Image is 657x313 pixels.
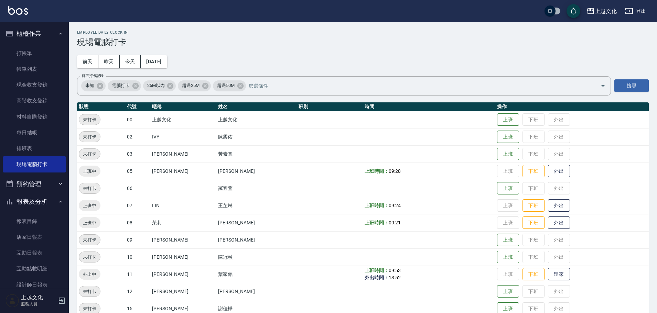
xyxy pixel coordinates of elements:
button: 上班 [497,148,519,160]
td: 葉家銘 [216,266,297,283]
button: 前天 [77,55,98,68]
button: 搜尋 [614,79,649,92]
div: 超過25M [178,80,211,91]
button: 上越文化 [584,4,620,18]
a: 高階收支登錄 [3,93,66,109]
td: 羅宜萱 [216,180,297,197]
button: 報表及分析 [3,193,66,211]
th: 班別 [297,102,363,111]
span: 13:52 [389,275,401,280]
th: 代號 [125,102,150,111]
td: 10 [125,248,150,266]
button: 上班 [497,234,519,246]
th: 操作 [495,102,649,111]
td: IVY [150,128,216,145]
a: 打帳單 [3,45,66,61]
button: 外出 [548,216,570,229]
div: 25M以內 [143,80,176,91]
button: 今天 [120,55,141,68]
span: 未打卡 [79,254,100,261]
td: [PERSON_NAME] [216,283,297,300]
span: 未打卡 [79,288,100,295]
button: 昨天 [98,55,120,68]
th: 時間 [363,102,495,111]
td: 07 [125,197,150,214]
td: [PERSON_NAME] [150,163,216,180]
td: 陳冠融 [216,248,297,266]
span: 未打卡 [79,150,100,158]
b: 上班時間： [365,268,389,273]
span: 25M以內 [143,82,169,89]
td: 09 [125,231,150,248]
a: 現金收支登錄 [3,77,66,93]
td: [PERSON_NAME] [150,145,216,163]
button: 預約管理 [3,175,66,193]
button: 下班 [523,165,545,178]
td: [PERSON_NAME] [216,163,297,180]
h3: 現場電腦打卡 [77,37,649,47]
button: 上班 [497,251,519,264]
a: 互助日報表 [3,245,66,261]
img: Logo [8,6,28,15]
button: 上班 [497,182,519,195]
a: 互助點數明細 [3,261,66,277]
td: 03 [125,145,150,163]
span: 09:24 [389,203,401,208]
button: 下班 [523,216,545,229]
b: 外出時間： [365,275,389,280]
button: 上班 [497,113,519,126]
th: 姓名 [216,102,297,111]
a: 店家日報表 [3,229,66,245]
span: 09:53 [389,268,401,273]
span: 上班中 [79,202,100,209]
button: 外出 [548,199,570,212]
td: 08 [125,214,150,231]
td: 上越文化 [216,111,297,128]
button: 上班 [497,285,519,298]
button: 歸來 [548,268,570,281]
td: [PERSON_NAME] [150,283,216,300]
span: 未打卡 [79,116,100,123]
b: 上班時間： [365,168,389,174]
button: 下班 [523,199,545,212]
div: 電腦打卡 [108,80,141,91]
a: 材料自購登錄 [3,109,66,125]
td: 11 [125,266,150,283]
a: 報表目錄 [3,213,66,229]
h2: Employee Daily Clock In [77,30,649,35]
td: 上越文化 [150,111,216,128]
a: 每日結帳 [3,125,66,141]
span: 超過25M [178,82,204,89]
img: Person [6,294,19,308]
td: [PERSON_NAME] [150,231,216,248]
span: 09:21 [389,220,401,225]
th: 狀態 [77,102,125,111]
span: 未打卡 [79,305,100,312]
div: 未知 [81,80,106,91]
b: 上班時間： [365,220,389,225]
td: 茉莉 [150,214,216,231]
td: [PERSON_NAME] [216,214,297,231]
td: [PERSON_NAME] [150,248,216,266]
b: 上班時間： [365,203,389,208]
th: 暱稱 [150,102,216,111]
span: 超過50M [213,82,239,89]
h5: 上越文化 [21,294,56,301]
button: 下班 [523,268,545,281]
button: 外出 [548,165,570,178]
button: Open [597,80,608,91]
span: 09:28 [389,168,401,174]
span: 未打卡 [79,133,100,141]
td: LIN [150,197,216,214]
button: 上班 [497,131,519,143]
td: 06 [125,180,150,197]
span: 上班中 [79,219,100,226]
p: 服務人員 [21,301,56,307]
span: 未打卡 [79,236,100,244]
span: 電腦打卡 [108,82,134,89]
td: 05 [125,163,150,180]
td: 陳柔佑 [216,128,297,145]
td: 02 [125,128,150,145]
span: 未打卡 [79,185,100,192]
a: 現場電腦打卡 [3,156,66,172]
